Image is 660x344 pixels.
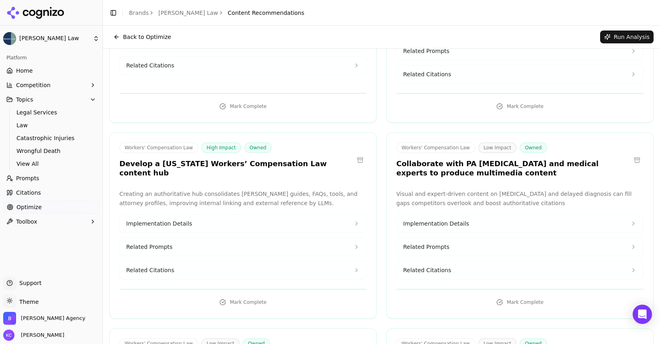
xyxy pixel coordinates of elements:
button: Implementation Details [120,215,366,232]
img: Kristine Cunningham [3,330,14,341]
button: Mark Complete [396,296,644,309]
span: Implementation Details [403,220,469,228]
button: Mark Complete [396,100,644,113]
a: Home [3,64,99,77]
div: Platform [3,51,99,64]
span: Related Prompts [126,243,172,251]
span: Related Citations [403,266,451,274]
nav: breadcrumb [129,9,304,17]
span: Citations [16,189,41,197]
p: Creating an authoritative hub consolidates [PERSON_NAME] guides, FAQs, tools, and attorney profil... [119,189,367,208]
span: Catastrophic Injuries [16,134,86,142]
span: [PERSON_NAME] Law [19,35,90,42]
a: [PERSON_NAME] Law [158,9,218,17]
span: Optimize [16,203,42,211]
a: Brands [129,10,149,16]
button: Related Citations [120,261,366,279]
button: Related Citations [397,65,643,83]
span: Competition [16,81,51,89]
span: Legal Services [16,108,86,116]
a: Law [13,120,90,131]
span: Wrongful Death [16,147,86,155]
span: Related Citations [403,70,451,78]
button: Archive recommendation [631,154,644,167]
span: Low Impact [478,142,517,153]
button: Open user button [3,330,64,341]
span: [PERSON_NAME] [18,332,64,339]
span: Support [16,279,41,287]
a: Wrongful Death [13,145,90,157]
a: Citations [3,186,99,199]
span: Topics [16,96,33,104]
div: Open Intercom Messenger [633,305,652,324]
span: Toolbox [16,218,37,226]
span: High Impact [201,142,241,153]
span: Related Prompts [403,47,449,55]
span: Related Citations [126,61,174,69]
span: Related Citations [126,266,174,274]
h3: Develop a [US_STATE] Workers’ Compensation Law content hub [119,159,354,177]
button: Competition [3,79,99,92]
button: Related Prompts [397,42,643,60]
span: View All [16,160,86,168]
button: Mark Complete [119,100,367,113]
button: Related Citations [120,57,366,74]
button: Topics [3,93,99,106]
span: Theme [16,299,39,305]
button: Related Citations [397,261,643,279]
a: Catastrophic Injuries [13,132,90,144]
span: Home [16,67,33,75]
span: Owned [520,142,547,153]
button: Related Prompts [397,238,643,256]
a: Legal Services [13,107,90,118]
button: Run Analysis [600,31,654,43]
h3: Collaborate with PA [MEDICAL_DATA] and medical experts to produce multimedia content [396,159,631,177]
button: Mark Complete [119,296,367,309]
span: Related Prompts [403,243,449,251]
span: Bob Agency [21,315,85,322]
span: Workers' Compensation Law [119,142,198,153]
button: Open organization switcher [3,312,85,325]
img: Munley Law [3,32,16,45]
p: Visual and expert-driven content on [MEDICAL_DATA] and delayed diagnosis can fill gaps competitor... [396,189,644,208]
span: Content Recommendations [228,9,304,17]
span: Implementation Details [126,220,192,228]
span: Law [16,121,86,129]
span: Prompts [16,174,39,182]
button: Implementation Details [397,215,643,232]
span: Workers' Compensation Law [396,142,475,153]
a: Optimize [3,201,99,214]
a: View All [13,158,90,169]
button: Toolbox [3,215,99,228]
button: Back to Optimize [109,31,175,43]
button: Archive recommendation [354,154,367,167]
span: Owned [244,142,272,153]
a: Prompts [3,172,99,185]
button: Related Prompts [120,238,366,256]
img: Bob Agency [3,312,16,325]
